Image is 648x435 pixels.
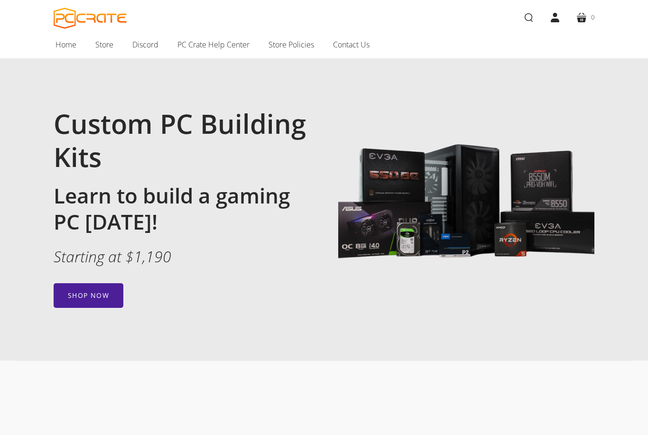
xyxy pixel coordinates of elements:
a: Home [46,35,86,55]
a: 0 [568,4,602,31]
a: Shop now [54,283,123,308]
a: Store [86,35,123,55]
span: Contact Us [333,38,370,51]
a: Discord [123,35,168,55]
span: PC Crate Help Center [177,38,250,51]
a: PC CRATE [54,8,127,29]
span: Home [56,38,76,51]
img: Image with gaming PC components including Lian Li 205 Lancool case, MSI B550M motherboard, EVGA 6... [338,77,594,333]
em: Starting at $1,190 [54,246,171,267]
a: PC Crate Help Center [168,35,259,55]
span: Discord [132,38,158,51]
h1: Custom PC Building Kits [54,107,310,173]
span: 0 [591,12,594,22]
a: Store Policies [259,35,324,55]
h2: Learn to build a gaming PC [DATE]! [54,183,310,235]
nav: Main navigation [39,35,609,58]
a: Contact Us [324,35,379,55]
span: Store Policies [268,38,314,51]
span: Store [95,38,113,51]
